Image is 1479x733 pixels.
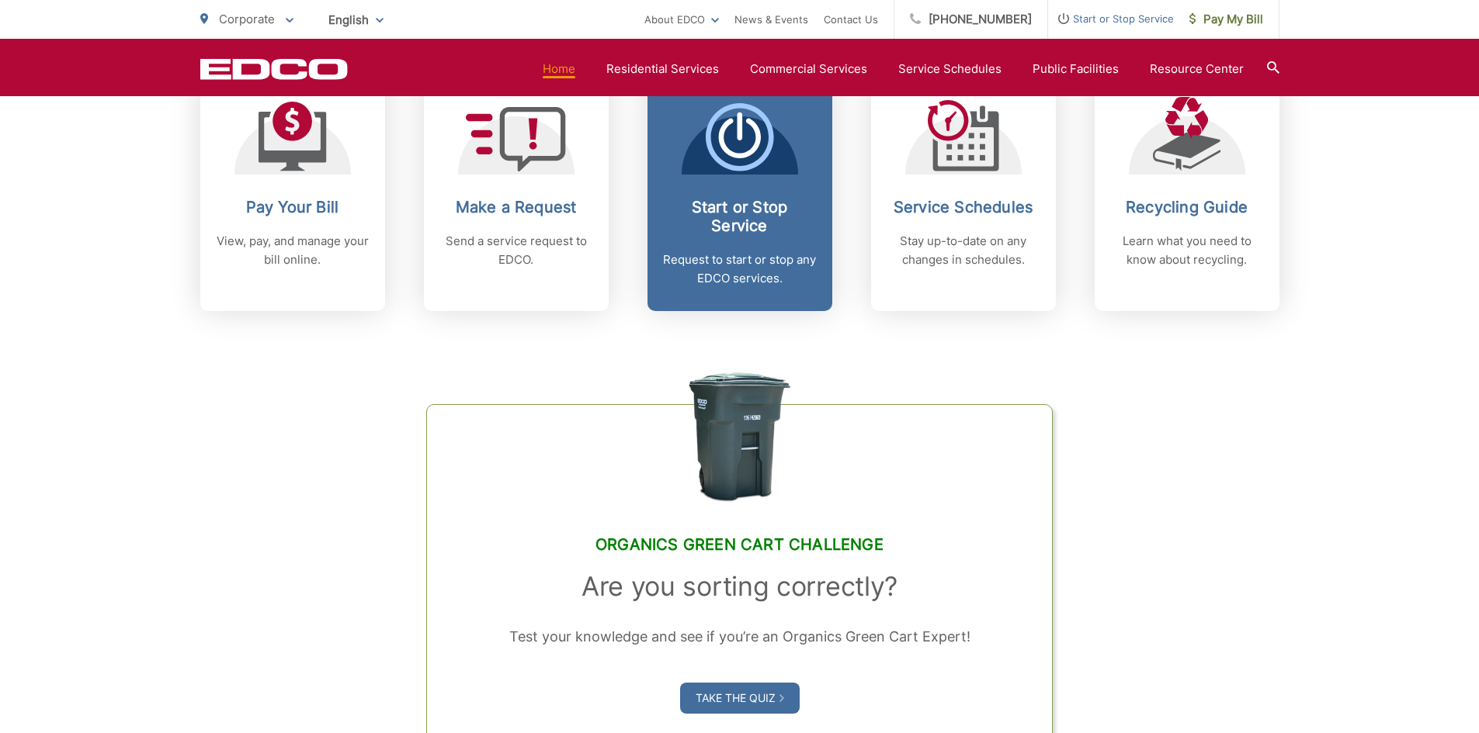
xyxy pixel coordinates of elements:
[219,12,275,26] span: Corporate
[439,198,593,216] h2: Make a Request
[1110,232,1264,269] p: Learn what you need to know about recycling.
[200,58,348,80] a: EDCD logo. Return to the homepage.
[1095,74,1279,311] a: Recycling Guide Learn what you need to know about recycling.
[663,198,817,235] h2: Start or Stop Service
[543,60,575,78] a: Home
[824,10,878,29] a: Contact Us
[1033,60,1119,78] a: Public Facilities
[887,232,1040,269] p: Stay up-to-date on any changes in schedules.
[1110,198,1264,216] h2: Recycling Guide
[317,6,395,33] span: English
[216,198,370,216] h2: Pay Your Bill
[466,571,1012,602] h3: Are you sorting correctly?
[898,60,1002,78] a: Service Schedules
[663,251,817,288] p: Request to start or stop any EDCO services.
[887,198,1040,216] h2: Service Schedules
[1150,60,1244,78] a: Resource Center
[680,683,800,714] a: Take the Quiz
[734,10,808,29] a: News & Events
[871,74,1056,311] a: Service Schedules Stay up-to-date on any changes in schedules.
[424,74,609,311] a: Make a Request Send a service request to EDCO.
[439,232,593,269] p: Send a service request to EDCO.
[216,232,370,269] p: View, pay, and manage your bill online.
[750,60,867,78] a: Commercial Services
[200,74,385,311] a: Pay Your Bill View, pay, and manage your bill online.
[466,535,1012,554] h2: Organics Green Cart Challenge
[466,625,1012,648] p: Test your knowledge and see if you’re an Organics Green Cart Expert!
[606,60,719,78] a: Residential Services
[1189,10,1263,29] span: Pay My Bill
[644,10,719,29] a: About EDCO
